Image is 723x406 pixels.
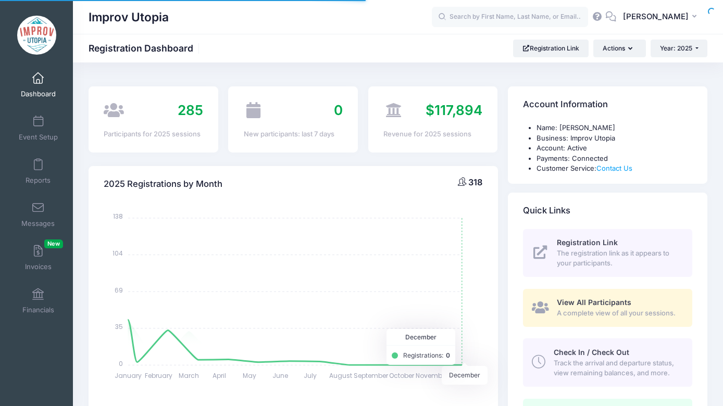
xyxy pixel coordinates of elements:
h4: Quick Links [523,196,570,225]
tspan: 69 [115,286,123,295]
span: New [44,239,63,248]
span: 318 [468,177,482,187]
button: [PERSON_NAME] [616,5,707,29]
h1: Registration Dashboard [89,43,202,54]
div: New participants: last 7 days [244,129,343,139]
tspan: February [145,371,172,380]
a: Dashboard [14,67,63,103]
tspan: April [213,371,226,380]
span: A complete view of all your sessions. [557,308,680,319]
tspan: 104 [113,249,123,258]
tspan: August [329,371,352,380]
tspan: March [179,371,199,380]
h4: Account Information [523,90,608,120]
a: Messages [14,196,63,233]
li: Payments: Connected [537,154,692,164]
tspan: November [416,371,448,380]
a: InvoicesNew [14,239,63,276]
span: 0 [334,102,343,118]
a: Contact Us [596,164,632,172]
tspan: October [389,371,415,380]
tspan: 0 [119,359,123,368]
span: Financials [22,306,54,314]
tspan: May [243,371,256,380]
h4: 2025 Registrations by Month [104,170,222,199]
span: Track the arrival and departure status, view remaining balances, and more. [554,358,680,378]
span: Event Setup [19,133,58,142]
span: 285 [178,102,203,118]
input: Search by First Name, Last Name, or Email... [432,7,588,28]
button: Year: 2025 [651,40,707,57]
span: Registration Link [557,238,618,247]
tspan: 35 [115,322,123,331]
li: Business: Improv Utopia [537,133,692,144]
tspan: December [446,371,479,380]
a: Registration Link The registration link as it appears to your participants. [523,229,692,277]
span: Invoices [25,262,52,271]
span: Dashboard [21,90,56,98]
div: Revenue for 2025 sessions [383,129,482,139]
a: Event Setup [14,110,63,146]
tspan: June [272,371,288,380]
h1: Improv Utopia [89,5,169,29]
span: Reports [26,176,51,185]
img: Improv Utopia [17,16,56,55]
tspan: July [304,371,317,380]
span: Year: 2025 [660,44,692,52]
span: Check In / Check Out [554,348,629,357]
tspan: January [115,371,142,380]
tspan: 138 [113,212,123,221]
a: Financials [14,283,63,319]
tspan: September [354,371,389,380]
li: Customer Service: [537,163,692,174]
a: Registration Link [513,40,589,57]
button: Actions [593,40,645,57]
span: View All Participants [557,298,631,307]
span: Messages [21,219,55,228]
div: Participants for 2025 sessions [104,129,203,139]
a: Reports [14,153,63,189]
a: Check In / Check Out Track the arrival and departure status, view remaining balances, and more. [523,338,692,386]
li: Account: Active [537,143,692,154]
span: The registration link as it appears to your participants. [557,248,680,269]
span: $117,894 [426,102,482,118]
a: View All Participants A complete view of all your sessions. [523,289,692,327]
li: Name: [PERSON_NAME] [537,123,692,133]
span: [PERSON_NAME] [623,11,689,22]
